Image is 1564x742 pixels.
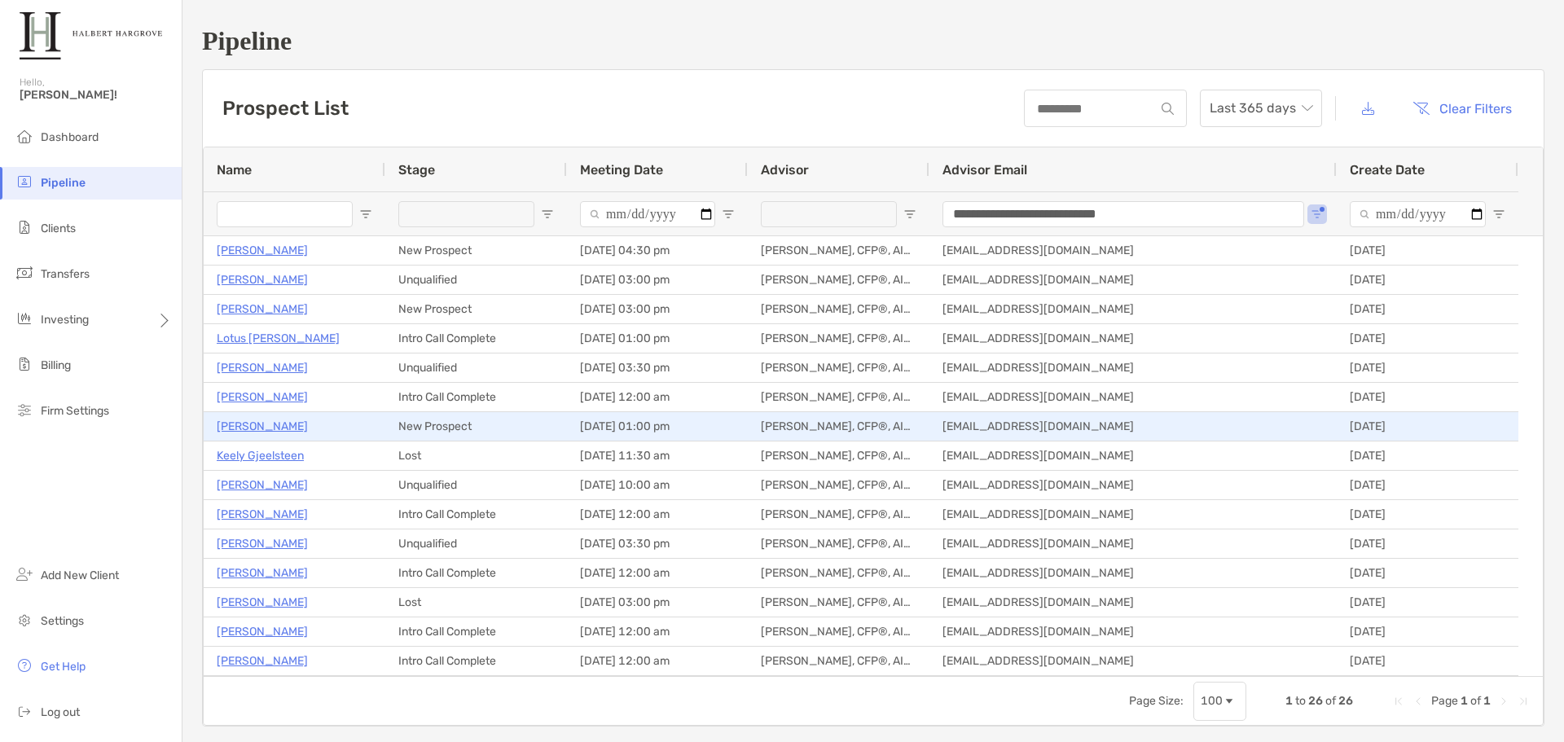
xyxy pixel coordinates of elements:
div: Unqualified [385,471,567,499]
div: First Page [1392,695,1405,708]
div: [DATE] 12:00 am [567,500,748,529]
div: [PERSON_NAME], CFP®, AIF® [748,529,929,558]
span: Meeting Date [580,162,663,178]
div: [DATE] 03:00 pm [567,588,748,617]
img: investing icon [15,309,34,328]
span: Pipeline [41,176,86,190]
a: [PERSON_NAME] [217,533,308,554]
div: Intro Call Complete [385,324,567,353]
div: [DATE] [1337,383,1518,411]
input: Create Date Filter Input [1350,201,1486,227]
div: [EMAIL_ADDRESS][DOMAIN_NAME] [929,295,1337,323]
div: [DATE] 04:30 pm [567,236,748,265]
button: Open Filter Menu [722,208,735,221]
h3: Prospect List [222,97,349,120]
div: [DATE] [1337,295,1518,323]
img: settings icon [15,610,34,630]
a: [PERSON_NAME] [217,387,308,407]
div: [PERSON_NAME], CFP®, AIF® [748,441,929,470]
div: Unqualified [385,529,567,558]
span: Create Date [1350,162,1425,178]
span: 26 [1308,694,1323,708]
span: of [1470,694,1481,708]
div: Intro Call Complete [385,383,567,411]
a: [PERSON_NAME] [217,651,308,671]
img: billing icon [15,354,34,374]
a: [PERSON_NAME] [217,240,308,261]
div: Intro Call Complete [385,617,567,646]
div: [DATE] [1337,266,1518,294]
div: 100 [1201,694,1223,708]
div: Unqualified [385,266,567,294]
span: Billing [41,358,71,372]
a: [PERSON_NAME] [217,621,308,642]
img: logout icon [15,701,34,721]
button: Open Filter Menu [1311,208,1324,221]
div: [DATE] 01:00 pm [567,324,748,353]
a: [PERSON_NAME] [217,475,308,495]
div: [DATE] 10:00 am [567,471,748,499]
div: [EMAIL_ADDRESS][DOMAIN_NAME] [929,324,1337,353]
span: Investing [41,313,89,327]
span: Clients [41,222,76,235]
span: Page [1431,694,1458,708]
img: add_new_client icon [15,564,34,584]
img: get-help icon [15,656,34,675]
img: transfers icon [15,263,34,283]
div: [DATE] [1337,529,1518,558]
div: [PERSON_NAME], CFP®, AIF® [748,412,929,441]
div: [DATE] [1337,441,1518,470]
span: 26 [1338,694,1353,708]
span: 1 [1285,694,1293,708]
span: 1 [1461,694,1468,708]
span: Transfers [41,267,90,281]
button: Open Filter Menu [903,208,916,221]
button: Open Filter Menu [541,208,554,221]
div: [DATE] 11:30 am [567,441,748,470]
div: [EMAIL_ADDRESS][DOMAIN_NAME] [929,236,1337,265]
p: [PERSON_NAME] [217,416,308,437]
div: New Prospect [385,236,567,265]
span: Log out [41,705,80,719]
div: [DATE] 03:30 pm [567,353,748,382]
a: [PERSON_NAME] [217,270,308,290]
div: Intro Call Complete [385,559,567,587]
div: [DATE] [1337,647,1518,675]
div: [EMAIL_ADDRESS][DOMAIN_NAME] [929,500,1337,529]
input: Advisor Email Filter Input [942,201,1304,227]
div: Next Page [1497,695,1510,708]
span: Add New Client [41,569,119,582]
p: [PERSON_NAME] [217,504,308,525]
div: [DATE] [1337,617,1518,646]
span: 1 [1483,694,1491,708]
div: [PERSON_NAME], CFP®, AIF® [748,471,929,499]
div: [EMAIL_ADDRESS][DOMAIN_NAME] [929,471,1337,499]
button: Open Filter Menu [359,208,372,221]
div: [EMAIL_ADDRESS][DOMAIN_NAME] [929,559,1337,587]
span: Last 365 days [1210,90,1312,126]
div: [DATE] [1337,324,1518,353]
div: Previous Page [1412,695,1425,708]
div: [DATE] 03:00 pm [567,266,748,294]
div: [EMAIL_ADDRESS][DOMAIN_NAME] [929,353,1337,382]
p: [PERSON_NAME] [217,563,308,583]
div: [DATE] 12:00 am [567,559,748,587]
div: [PERSON_NAME], CFP®, AIF® [748,353,929,382]
div: [PERSON_NAME], CFP®, AIF® [748,383,929,411]
a: Keely Gjeelsteen [217,446,304,466]
div: Unqualified [385,353,567,382]
img: pipeline icon [15,172,34,191]
div: [EMAIL_ADDRESS][DOMAIN_NAME] [929,617,1337,646]
img: input icon [1162,103,1174,115]
button: Clear Filters [1400,90,1524,126]
div: [DATE] [1337,500,1518,529]
div: [EMAIL_ADDRESS][DOMAIN_NAME] [929,266,1337,294]
input: Meeting Date Filter Input [580,201,715,227]
div: [EMAIL_ADDRESS][DOMAIN_NAME] [929,441,1337,470]
span: Get Help [41,660,86,674]
span: Name [217,162,252,178]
